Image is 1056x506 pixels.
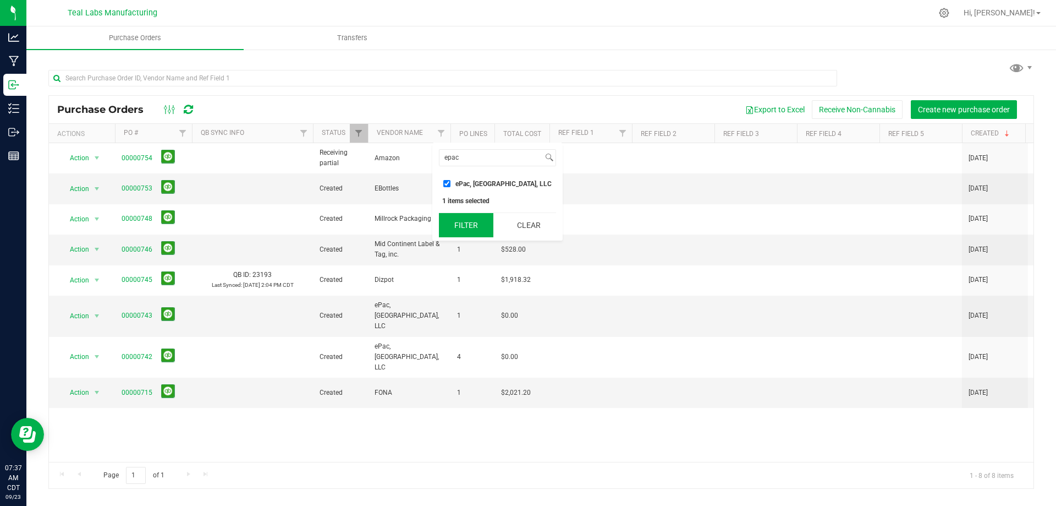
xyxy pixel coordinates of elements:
[5,463,21,493] p: 07:37 AM CDT
[122,353,152,361] a: 00000742
[295,124,313,143] a: Filter
[122,312,152,319] a: 00000743
[243,282,294,288] span: [DATE] 2:04 PM CDT
[201,129,244,137] a: QB Sync Info
[244,26,461,50] a: Transfers
[442,197,553,205] div: 1 items selected
[212,282,242,288] span: Last Synced:
[501,275,531,285] span: $1,918.32
[68,8,157,18] span: Teal Labs Manufacturing
[375,183,444,194] span: EBottles
[122,215,152,222] a: 00000748
[320,311,361,321] span: Created
[969,214,988,224] span: [DATE]
[90,273,104,288] span: select
[8,79,19,90] inline-svg: Inbound
[90,385,104,400] span: select
[90,349,104,364] span: select
[60,349,90,364] span: Action
[320,244,361,255] span: Created
[723,130,759,138] a: Ref Field 3
[964,8,1035,17] span: Hi, [PERSON_NAME]!
[457,311,488,321] span: 1
[457,275,488,285] span: 1
[122,184,152,192] a: 00000753
[558,129,594,137] a: Ref Field 1
[8,32,19,43] inline-svg: Analytics
[60,385,90,400] span: Action
[501,213,556,237] button: Clear
[375,388,444,398] span: FONA
[8,103,19,114] inline-svg: Inventory
[375,239,444,260] span: Mid Continent Label & Tag, inc.
[124,129,138,137] a: PO #
[969,388,988,398] span: [DATE]
[911,100,1017,119] button: Create new purchase order
[60,181,90,197] span: Action
[969,311,988,321] span: [DATE]
[320,352,361,362] span: Created
[969,153,988,164] span: [DATE]
[126,467,146,484] input: 1
[377,129,423,137] a: Vendor Name
[57,104,155,116] span: Purchase Orders
[969,244,988,255] span: [DATE]
[60,150,90,166] span: Action
[320,214,361,224] span: Created
[969,183,988,194] span: [DATE]
[375,153,444,164] span: Amazon
[501,388,531,398] span: $2,021.20
[60,242,90,257] span: Action
[459,130,487,138] a: PO Lines
[503,130,541,138] a: Total Cost
[375,214,444,224] span: Millrock Packaging
[455,181,552,187] span: ePac, [GEOGRAPHIC_DATA], LLC
[320,388,361,398] span: Created
[90,242,104,257] span: select
[350,124,368,143] a: Filter
[122,389,152,396] a: 00000715
[26,26,244,50] a: Purchase Orders
[888,130,924,138] a: Ref Field 5
[8,56,19,67] inline-svg: Manufacturing
[11,418,44,451] iframe: Resource center
[322,33,382,43] span: Transfers
[252,271,272,279] span: 23193
[122,246,152,253] a: 00000746
[375,341,444,373] span: ePac, [GEOGRAPHIC_DATA], LLC
[375,275,444,285] span: Dizpot
[8,150,19,161] inline-svg: Reports
[961,467,1022,483] span: 1 - 8 of 8 items
[60,211,90,227] span: Action
[614,124,632,143] a: Filter
[501,311,518,321] span: $0.00
[812,100,903,119] button: Receive Non-Cannabis
[806,130,842,138] a: Ref Field 4
[8,127,19,138] inline-svg: Outbound
[443,180,450,187] input: ePac, [GEOGRAPHIC_DATA], LLC
[94,33,176,43] span: Purchase Orders
[90,181,104,197] span: select
[375,300,444,332] span: ePac, [GEOGRAPHIC_DATA], LLC
[122,154,152,162] a: 00000754
[320,183,361,194] span: Created
[918,105,1010,114] span: Create new purchase order
[439,150,543,166] input: Search
[432,124,450,143] a: Filter
[937,8,951,18] div: Manage settings
[60,308,90,324] span: Action
[969,352,988,362] span: [DATE]
[322,129,345,137] a: Status
[57,130,111,138] div: Actions
[641,130,676,138] a: Ref Field 2
[969,275,988,285] span: [DATE]
[90,211,104,227] span: select
[233,271,251,279] span: QB ID:
[48,70,837,86] input: Search Purchase Order ID, Vendor Name and Ref Field 1
[439,213,493,237] button: Filter
[501,352,518,362] span: $0.00
[501,244,526,255] span: $528.00
[60,273,90,288] span: Action
[94,467,173,484] span: Page of 1
[122,276,152,284] a: 00000745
